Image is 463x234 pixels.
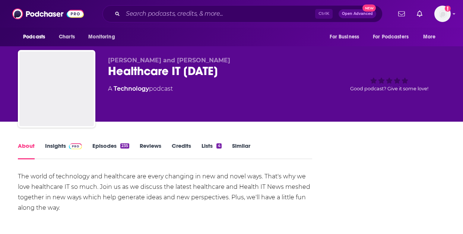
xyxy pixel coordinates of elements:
img: Podchaser Pro [69,143,82,149]
a: Reviews [140,142,161,159]
button: open menu [18,30,55,44]
button: open menu [324,30,368,44]
button: Show profile menu [434,6,451,22]
a: Show notifications dropdown [414,7,425,20]
div: The world of technology and healthcare are every changing in new and novel ways. That's why we lo... [18,171,312,213]
a: Technology [114,85,149,92]
input: Search podcasts, credits, & more... [123,8,315,20]
div: Good podcast? Give it some love! [333,57,445,103]
img: Podchaser - Follow, Share and Rate Podcasts [12,7,84,21]
a: InsightsPodchaser Pro [45,142,82,159]
button: open menu [418,30,445,44]
a: Show notifications dropdown [395,7,408,20]
a: Similar [232,142,250,159]
div: Search podcasts, credits, & more... [102,5,383,22]
span: Monitoring [88,32,115,42]
span: New [362,4,376,12]
span: Open Advanced [342,12,373,16]
div: A podcast [108,84,173,93]
div: 4 [216,143,221,149]
span: [PERSON_NAME] and [PERSON_NAME] [108,57,230,64]
button: Open AdvancedNew [339,9,376,18]
span: Charts [59,32,75,42]
span: For Business [330,32,359,42]
span: Podcasts [23,32,45,42]
span: Ctrl K [315,9,333,19]
a: About [18,142,35,159]
img: User Profile [434,6,451,22]
span: For Podcasters [373,32,409,42]
a: Credits [172,142,191,159]
a: Episodes235 [92,142,129,159]
a: Lists4 [202,142,221,159]
span: Good podcast? Give it some love! [350,86,428,91]
button: open menu [83,30,124,44]
span: Logged in as Morgan16 [434,6,451,22]
button: open menu [368,30,419,44]
a: Charts [54,30,79,44]
span: More [423,32,436,42]
svg: Add a profile image [445,6,451,12]
div: 235 [120,143,129,149]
